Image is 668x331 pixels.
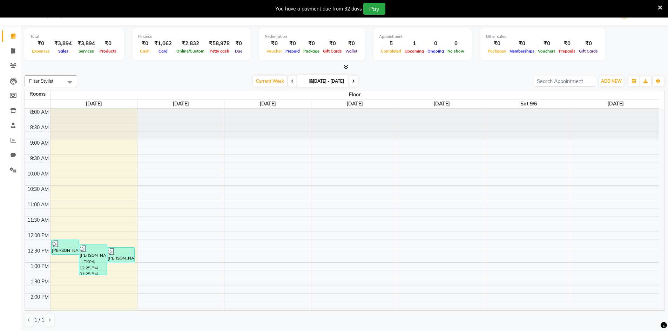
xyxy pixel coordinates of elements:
[265,40,284,48] div: ₹0
[52,240,79,254] div: [PERSON_NAME] .., TK02, 12:15 PM-12:45 PM, [PERSON_NAME] Trimming
[34,317,44,324] span: 1 / 1
[321,40,344,48] div: ₹0
[208,49,231,54] span: Petty cash
[25,90,50,98] div: Rooms
[302,49,321,54] span: Package
[26,232,50,239] div: 12:00 PM
[206,40,232,48] div: ₹58,978
[29,263,50,270] div: 1:00 PM
[26,201,50,208] div: 11:00 AM
[265,49,284,54] span: Voucher
[26,186,50,193] div: 10:30 AM
[432,99,451,108] a: September 5, 2025
[138,49,151,54] span: Cash
[29,294,50,301] div: 2:00 PM
[508,49,536,54] span: Memberships
[26,170,50,178] div: 10:00 AM
[30,34,118,40] div: Total
[253,76,287,87] span: Current Week
[508,40,536,48] div: ₹0
[486,34,600,40] div: Other sales
[29,155,50,162] div: 9:30 AM
[30,40,52,48] div: ₹0
[79,245,107,275] div: [PERSON_NAME] ,,, TK04, 12:25 PM-01:25 PM, Sr.Stylist Cut(M)
[29,124,50,131] div: 8:30 AM
[599,76,623,86] button: ADD NEW
[50,90,659,99] span: Floor
[344,40,359,48] div: ₹0
[403,40,426,48] div: 1
[232,40,245,48] div: ₹0
[577,49,600,54] span: Gift Cards
[157,49,169,54] span: Card
[363,3,385,15] button: Pay
[307,78,346,84] span: [DATE] - [DATE]
[345,99,364,108] a: September 4, 2025
[557,49,577,54] span: Prepaids
[284,49,302,54] span: Prepaid
[52,40,75,48] div: ₹3,894
[486,40,508,48] div: ₹0
[29,139,50,147] div: 9:00 AM
[379,34,466,40] div: Appointment
[265,34,359,40] div: Redemption
[84,99,103,108] a: September 1, 2025
[175,49,206,54] span: Online/Custom
[26,216,50,224] div: 11:30 AM
[30,49,52,54] span: Expenses
[519,99,538,108] a: September 6, 2025
[77,49,96,54] span: Services
[98,49,118,54] span: Products
[557,40,577,48] div: ₹0
[536,40,557,48] div: ₹0
[321,49,344,54] span: Gift Cards
[138,34,245,40] div: Finance
[29,78,54,84] span: Filter Stylist
[29,278,50,285] div: 1:30 PM
[379,40,403,48] div: 5
[56,49,70,54] span: Sales
[258,99,277,108] a: September 3, 2025
[29,309,50,316] div: 2:30 PM
[284,40,302,48] div: ₹0
[606,99,625,108] a: September 7, 2025
[344,49,359,54] span: Wallet
[171,99,190,108] a: September 2, 2025
[379,49,403,54] span: Completed
[426,49,446,54] span: Ongoing
[446,40,466,48] div: 0
[75,40,98,48] div: ₹3,894
[601,78,622,84] span: ADD NEW
[486,49,508,54] span: Packages
[107,248,135,262] div: [PERSON_NAME] ..., TK03, 12:30 PM-01:00 PM, [PERSON_NAME] Trimming
[29,109,50,116] div: 8:00 AM
[26,247,50,255] div: 12:30 PM
[275,5,362,13] div: You have a payment due from 32 days
[426,40,446,48] div: 0
[302,40,321,48] div: ₹0
[446,49,466,54] span: No show
[138,40,151,48] div: ₹0
[233,49,244,54] span: Due
[175,40,206,48] div: ₹2,832
[403,49,426,54] span: Upcoming
[536,49,557,54] span: Vouchers
[151,40,175,48] div: ₹1,062
[577,40,600,48] div: ₹0
[98,40,118,48] div: ₹0
[534,76,595,87] input: Search Appointment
